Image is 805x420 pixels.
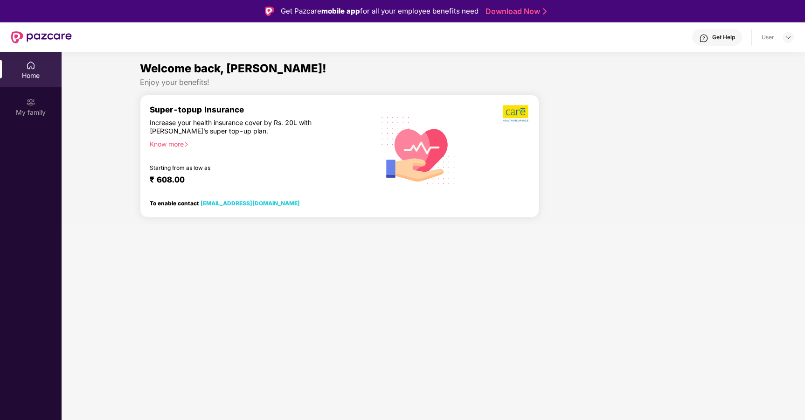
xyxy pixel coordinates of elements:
[201,200,300,207] a: [EMAIL_ADDRESS][DOMAIN_NAME]
[150,140,366,147] div: Know more
[11,31,72,43] img: New Pazcare Logo
[26,61,35,70] img: svg+xml;base64,PHN2ZyBpZD0iSG9tZSIgeG1sbnM9Imh0dHA6Ly93d3cudzMub3JnLzIwMDAvc3ZnIiB3aWR0aD0iMjAiIG...
[140,62,326,75] span: Welcome back, [PERSON_NAME]!
[150,200,300,206] div: To enable contact
[26,98,35,107] img: svg+xml;base64,PHN2ZyB3aWR0aD0iMjAiIGhlaWdodD0iMjAiIHZpZXdCb3g9IjAgMCAyMCAyMCIgZmlsbD0ibm9uZSIgeG...
[503,105,529,122] img: b5dec4f62d2307b9de63beb79f102df3.png
[150,105,371,114] div: Super-topup Insurance
[712,34,735,41] div: Get Help
[784,34,792,41] img: svg+xml;base64,PHN2ZyBpZD0iRHJvcGRvd24tMzJ4MzIiIHhtbG5zPSJodHRwOi8vd3d3LnczLm9yZy8yMDAwL3N2ZyIgd2...
[486,7,544,16] a: Download Now
[543,7,547,16] img: Stroke
[374,105,463,195] img: svg+xml;base64,PHN2ZyB4bWxucz0iaHR0cDovL3d3dy53My5vcmcvMjAwMC9zdmciIHhtbG5zOnhsaW5rPSJodHRwOi8vd3...
[762,34,774,41] div: User
[265,7,274,16] img: Logo
[150,175,362,186] div: ₹ 608.00
[184,142,189,147] span: right
[150,164,332,171] div: Starting from as low as
[281,6,479,17] div: Get Pazcare for all your employee benefits need
[140,77,727,87] div: Enjoy your benefits!
[150,119,331,136] div: Increase your health insurance cover by Rs. 20L with [PERSON_NAME]’s super top-up plan.
[321,7,360,15] strong: mobile app
[699,34,708,43] img: svg+xml;base64,PHN2ZyBpZD0iSGVscC0zMngzMiIgeG1sbnM9Imh0dHA6Ly93d3cudzMub3JnLzIwMDAvc3ZnIiB3aWR0aD...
